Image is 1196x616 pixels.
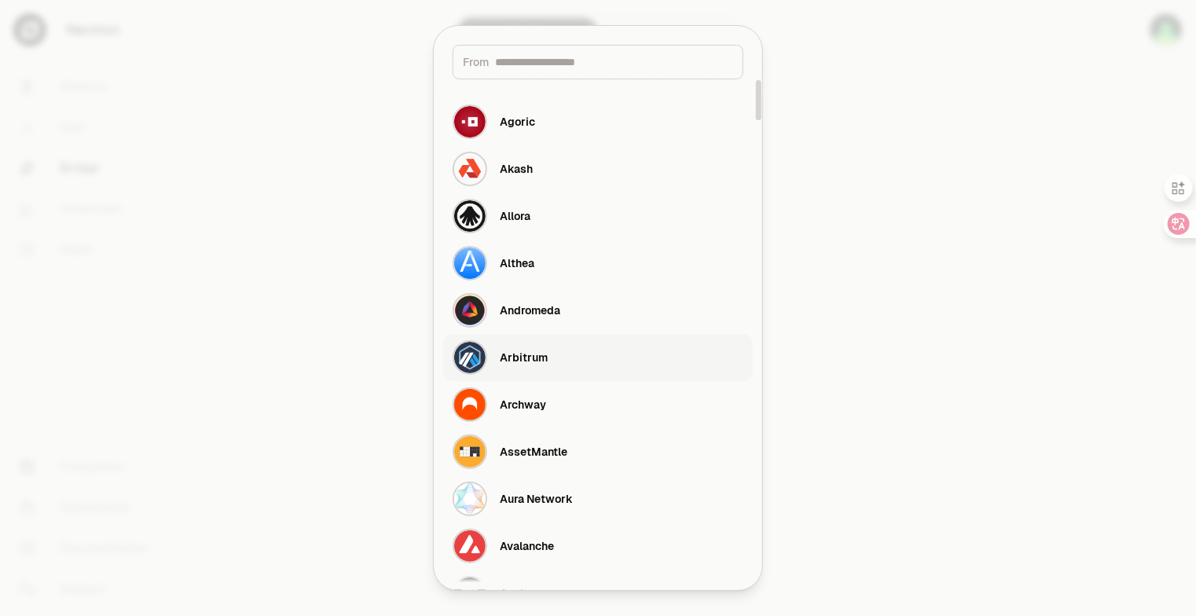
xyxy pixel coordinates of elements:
span: From [463,54,489,70]
img: Andromeda Logo [453,293,487,328]
img: Axelar Logo [453,576,487,610]
img: Akash Logo [453,152,487,186]
img: Archway Logo [453,387,487,422]
div: AssetMantle [500,444,567,460]
div: Agoric [500,114,535,130]
img: AssetMantle Logo [453,434,487,469]
button: Allora LogoAllora [443,192,753,240]
button: Avalanche LogoAvalanche [443,522,753,570]
div: Axelar [500,585,534,601]
div: Andromeda [500,302,560,318]
div: Akash [500,161,533,177]
div: Archway [500,397,546,412]
img: Allora Logo [453,199,487,233]
img: Avalanche Logo [453,529,487,563]
button: Archway LogoArchway [443,381,753,428]
img: Aura Network Logo [453,482,487,516]
div: Arbitrum [500,350,548,365]
div: Aura Network [500,491,573,507]
img: Agoric Logo [453,104,487,139]
div: Althea [500,255,534,271]
button: Agoric LogoAgoric [443,98,753,145]
img: Althea Logo [453,246,487,280]
button: Aura Network LogoAura Network [443,475,753,522]
button: Althea LogoAlthea [443,240,753,287]
div: Avalanche [500,538,554,554]
button: AssetMantle LogoAssetMantle [443,428,753,475]
button: Arbitrum LogoArbitrum [443,334,753,381]
button: Andromeda LogoAndromeda [443,287,753,334]
img: Arbitrum Logo [453,340,487,375]
button: Akash LogoAkash [443,145,753,192]
div: Allora [500,208,530,224]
